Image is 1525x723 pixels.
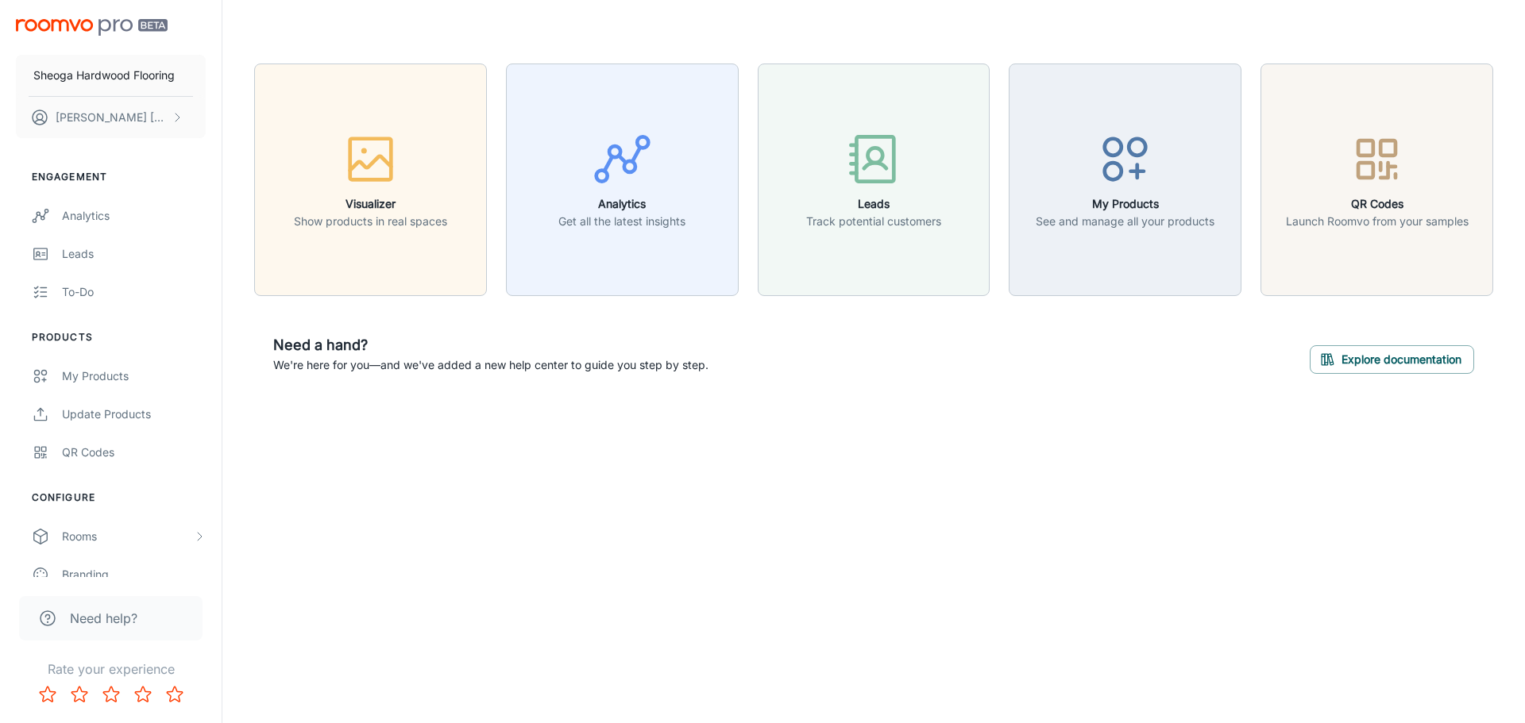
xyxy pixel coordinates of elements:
button: LeadsTrack potential customers [758,63,990,296]
p: We're here for you—and we've added a new help center to guide you step by step. [273,356,708,374]
a: LeadsTrack potential customers [758,171,990,187]
h6: Analytics [558,195,685,213]
p: [PERSON_NAME] [PERSON_NAME] [56,109,168,126]
button: QR CodesLaunch Roomvo from your samples [1261,63,1493,296]
h6: QR Codes [1286,195,1469,213]
h6: My Products [1036,195,1214,213]
p: Get all the latest insights [558,213,685,230]
p: Launch Roomvo from your samples [1286,213,1469,230]
div: QR Codes [62,444,206,461]
div: My Products [62,367,206,385]
div: Leads [62,245,206,263]
h6: Leads [806,195,941,213]
div: Analytics [62,207,206,225]
button: AnalyticsGet all the latest insights [506,63,739,296]
a: My ProductsSee and manage all your products [1009,171,1241,187]
button: Sheoga Hardwood Flooring [16,55,206,96]
p: Track potential customers [806,213,941,230]
div: To-do [62,283,206,301]
p: Show products in real spaces [294,213,447,230]
img: Roomvo PRO Beta [16,19,168,36]
a: QR CodesLaunch Roomvo from your samples [1261,171,1493,187]
h6: Need a hand? [273,334,708,356]
p: Sheoga Hardwood Flooring [33,67,175,84]
h6: Visualizer [294,195,447,213]
div: Update Products [62,406,206,423]
a: AnalyticsGet all the latest insights [506,171,739,187]
button: [PERSON_NAME] [PERSON_NAME] [16,97,206,138]
button: My ProductsSee and manage all your products [1009,63,1241,296]
a: Explore documentation [1310,350,1474,366]
button: Explore documentation [1310,345,1474,374]
button: VisualizerShow products in real spaces [254,63,487,296]
p: See and manage all your products [1036,213,1214,230]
